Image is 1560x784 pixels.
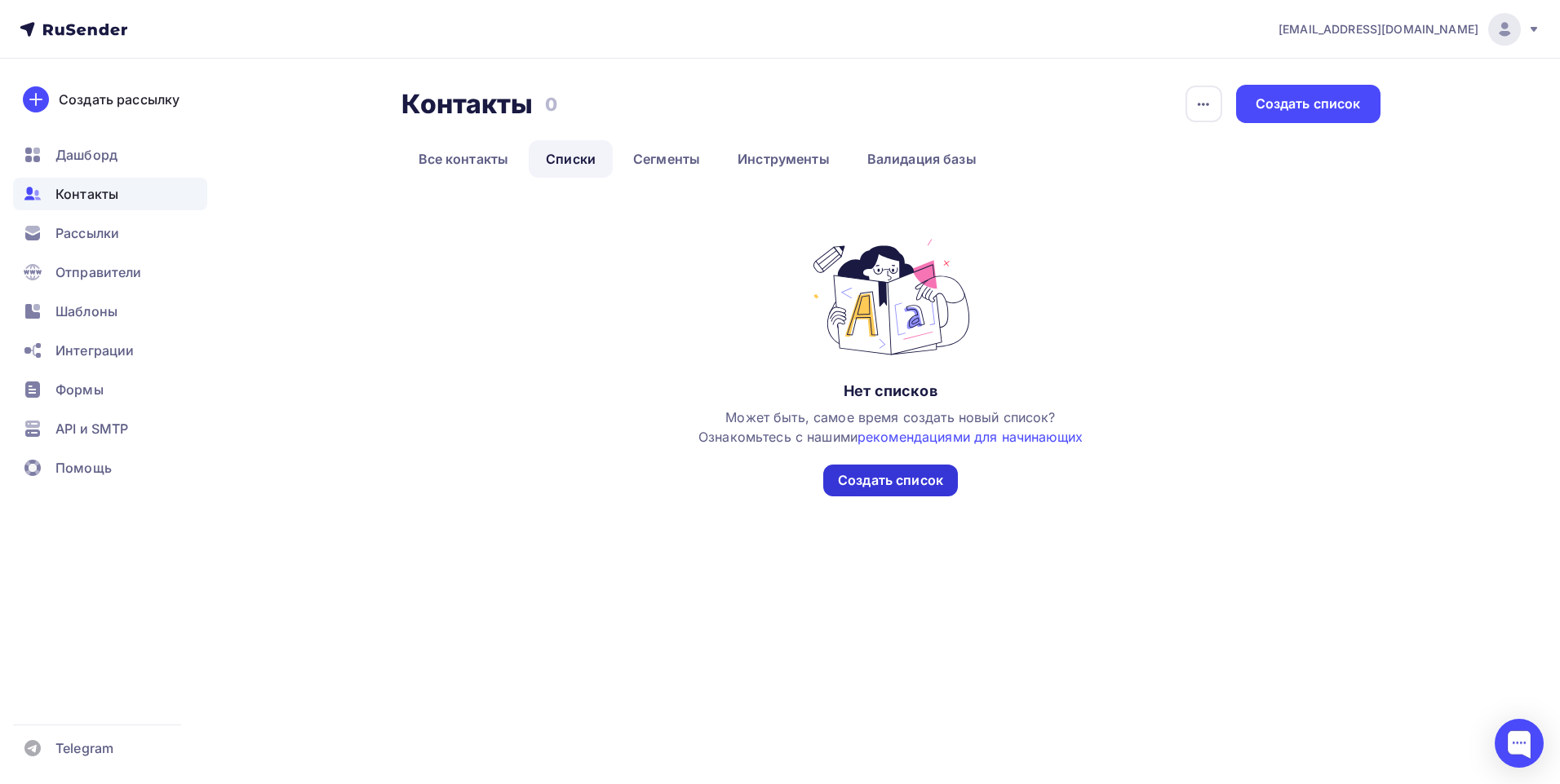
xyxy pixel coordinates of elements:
div: Создать список [838,471,943,490]
a: Рассылки [13,217,207,249]
a: [EMAIL_ADDRESS][DOMAIN_NAME] [1279,13,1540,46]
div: Создать список [1256,95,1361,113]
span: [EMAIL_ADDRESS][DOMAIN_NAME] [1279,21,1478,37]
h3: 0 [545,93,557,116]
h2: Контакты [401,88,534,121]
span: Рассылки [55,223,119,243]
div: Создать рассылку [59,90,179,109]
span: Контакты [55,184,118,204]
span: Дашборд [55,145,117,165]
span: Формы [55,380,104,399]
a: Сегменты [616,140,717,178]
span: Telegram [55,738,113,758]
a: Инструменты [720,140,847,178]
span: Может быть, самое время создать новый список? Ознакомьтесь с нашими [698,409,1083,445]
a: рекомендациями для начинающих [858,429,1083,445]
span: Интеграции [55,341,134,360]
span: Отправители [55,262,142,282]
a: Формы [13,373,207,406]
a: Отправители [13,256,207,288]
a: Все контакты [401,140,526,178]
a: Валидация базы [850,140,994,178]
a: Списки [529,140,613,178]
a: Дашборд [13,139,207,171]
span: Шаблоны [55,302,117,321]
span: API и SMTP [55,419,128,438]
a: Контакты [13,178,207,210]
a: Шаблоны [13,295,207,328]
span: Помощь [55,458,112,478]
div: Нет списков [844,381,937,401]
